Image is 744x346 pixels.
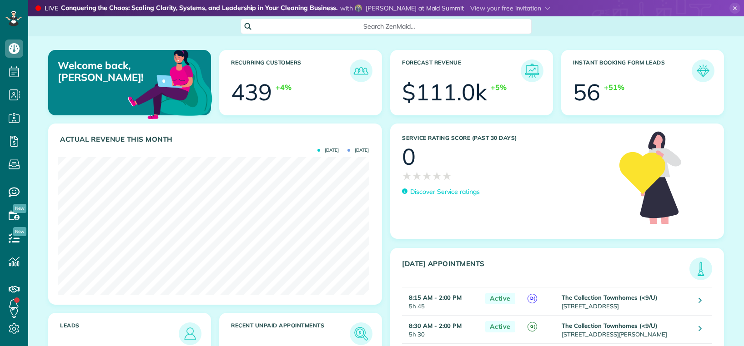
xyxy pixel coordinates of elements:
div: 439 [231,81,272,104]
strong: 8:15 AM - 2:00 PM [409,294,462,301]
strong: The Collection Townhomes (<9/U) [562,322,658,329]
div: 0 [402,145,416,168]
span: New [13,227,26,236]
p: Welcome back, [PERSON_NAME]! [58,59,158,84]
p: Discover Service ratings [410,187,480,197]
img: icon_todays_appointments-901f7ab196bb0bea1936b74009e4eb5ffbc2d2711fa7634e0d609ed5ef32b18b.png [692,260,710,278]
h3: Recent unpaid appointments [231,322,350,345]
strong: The Collection Townhomes (<9/U) [562,294,658,301]
img: icon_leads-1bed01f49abd5b7fead27621c3d59655bb73ed531f8eeb49469d10e621d6b896.png [181,325,199,343]
h3: Actual Revenue this month [60,135,372,143]
img: icon_recurring_customers-cf858462ba22bcd05b5a5880d41d6543d210077de5bb9ebc9590e49fd87d84ed.png [352,62,370,80]
span: D( [528,294,537,303]
h3: Service Rating score (past 30 days) [402,135,610,141]
strong: Conquering the Chaos: Scaling Clarity, Systems, and Leadership in Your Cleaning Business. [61,4,338,13]
div: +5% [491,82,507,93]
span: ★ [422,168,432,184]
img: icon_forecast_revenue-8c13a41c7ed35a8dcfafea3cbb826a0462acb37728057bba2d056411b612bbbe.png [523,62,541,80]
td: 5h 30 [402,316,481,344]
img: icon_unpaid_appointments-47b8ce3997adf2238b356f14209ab4cced10bd1f174958f3ca8f1d0dd7fffeee.png [352,325,370,343]
h3: Recurring Customers [231,59,350,82]
span: [PERSON_NAME] at Maid Summit [366,4,464,12]
h3: Instant Booking Form Leads [573,59,692,82]
span: ★ [412,168,422,184]
span: with [340,4,353,12]
img: dashboard_welcome-42a62b7d889689a78055ac9021e634bf52bae3f8056760290aed330b23ab8690.png [126,40,214,128]
h3: Forecast Revenue [402,59,521,82]
img: icon_form_leads-04211a6a04a5b2264e4ee56bc0799ec3eb69b7e499cbb523a139df1d13a81ae0.png [694,62,712,80]
td: 5h 45 [402,287,481,316]
span: [DATE] [347,148,369,153]
img: mike-callahan-312aff9392a7ed3f5befeea4d09099ad38ccb41c0d99b558844361c8a030ad45.jpg [355,5,362,12]
div: $111.0k [402,81,487,104]
span: G( [528,322,537,331]
span: Active [485,293,515,304]
div: +4% [276,82,292,93]
span: [DATE] [317,148,339,153]
h3: Leads [60,322,179,345]
td: [STREET_ADDRESS] [559,287,692,316]
span: ★ [432,168,442,184]
span: Active [485,321,515,332]
span: ★ [402,168,412,184]
strong: 8:30 AM - 2:00 PM [409,322,462,329]
span: ★ [442,168,452,184]
a: Discover Service ratings [402,187,480,197]
div: 56 [573,81,600,104]
span: New [13,204,26,213]
h3: [DATE] Appointments [402,260,689,280]
div: +51% [604,82,624,93]
td: [STREET_ADDRESS][PERSON_NAME] [559,316,692,344]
